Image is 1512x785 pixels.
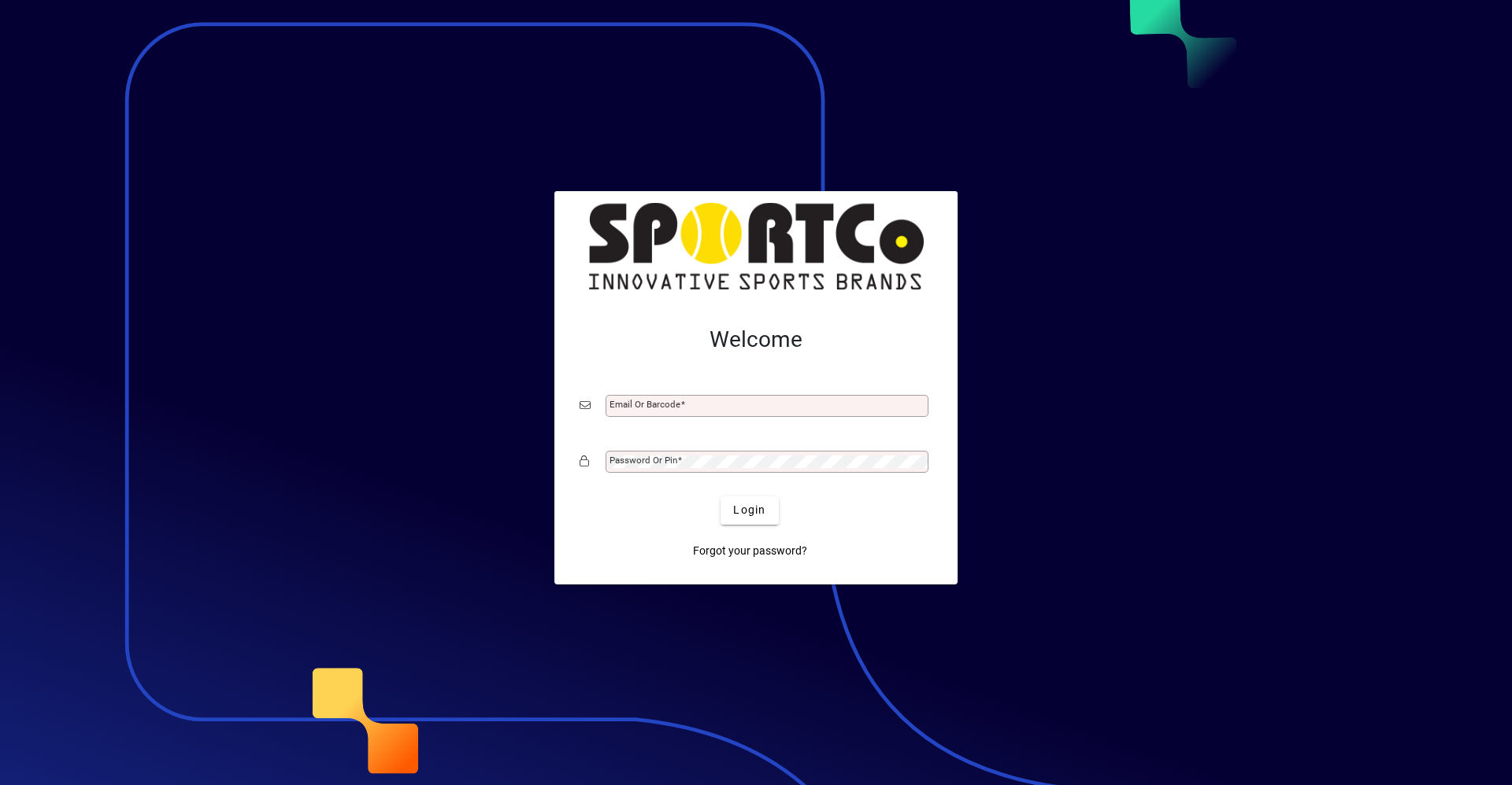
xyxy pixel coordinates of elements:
[721,496,778,525] button: Login
[580,326,932,353] h2: Welcome
[687,537,813,566] a: Forgot your password?
[610,455,677,466] mat-label: Password or Pin
[610,399,680,410] mat-label: Email or Barcode
[733,502,765,518] span: Login
[693,543,807,559] span: Forgot your password?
